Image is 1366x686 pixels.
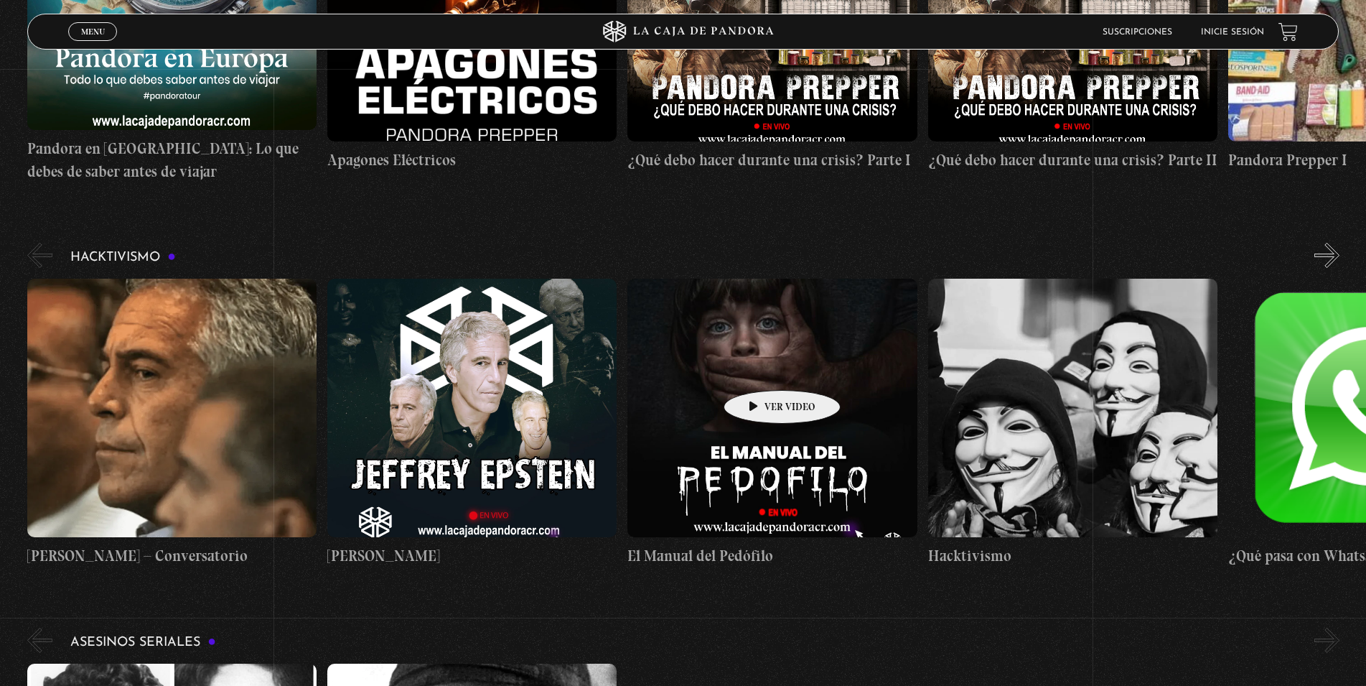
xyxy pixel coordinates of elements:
a: View your shopping cart [1278,22,1298,42]
h4: ¿Qué debo hacer durante una crisis? Parte I [627,149,917,172]
a: [PERSON_NAME] [327,279,617,567]
button: Previous [27,628,52,653]
h4: [PERSON_NAME] – Conversatorio [27,544,317,567]
a: El Manual del Pedófilo [627,279,917,567]
h4: [PERSON_NAME] [327,544,617,567]
h3: Asesinos Seriales [70,636,216,649]
button: Previous [27,243,52,268]
h4: Hacktivismo [928,544,1217,567]
a: Hacktivismo [928,279,1217,567]
a: [PERSON_NAME] – Conversatorio [27,279,317,567]
button: Next [1314,628,1339,653]
h4: ¿Qué debo hacer durante una crisis? Parte II [928,149,1217,172]
h4: Apagones Eléctricos [327,149,617,172]
h4: El Manual del Pedófilo [627,544,917,567]
a: Inicie sesión [1201,28,1264,37]
h3: Hacktivismo [70,251,176,264]
h4: Pandora en [GEOGRAPHIC_DATA]: Lo que debes de saber antes de viajar [27,137,317,182]
span: Cerrar [76,40,110,50]
a: Suscripciones [1103,28,1172,37]
span: Menu [81,27,105,36]
button: Next [1314,243,1339,268]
